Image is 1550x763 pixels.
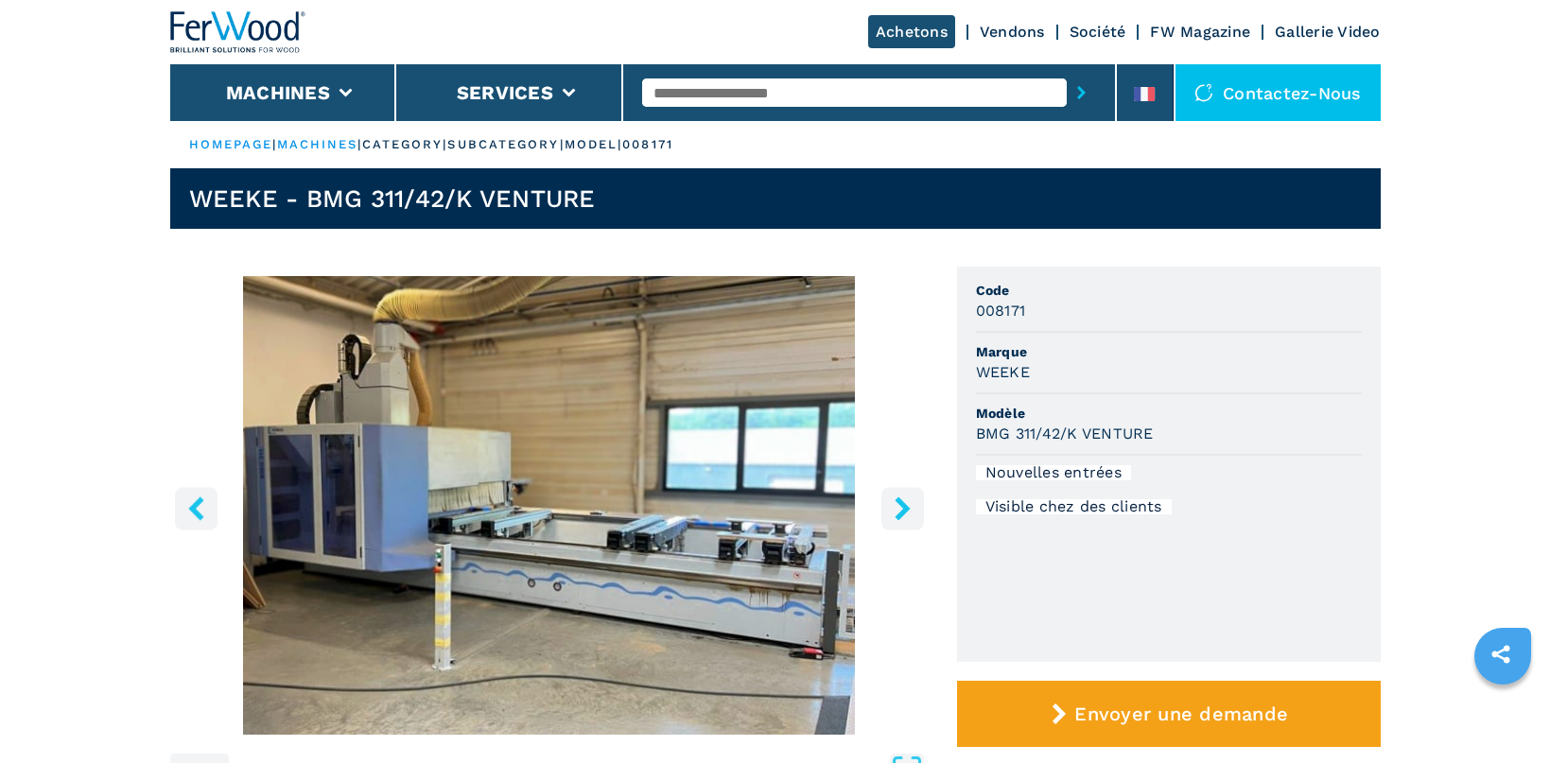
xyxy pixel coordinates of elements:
span: Marque [976,342,1362,361]
a: FW Magazine [1150,23,1250,41]
button: Machines [226,81,330,104]
a: Vendons [980,23,1045,41]
a: Achetons [868,15,955,48]
span: | [272,137,276,151]
button: submit-button [1067,71,1096,114]
a: Société [1070,23,1126,41]
p: model | [565,136,623,153]
img: Centre d'usinage à ventouses WEEKE BMG 311/42/K VENTURE [170,276,929,735]
button: left-button [175,487,218,529]
div: Visible chez des clients [976,499,1172,514]
span: | [357,137,361,151]
button: Envoyer une demande [957,681,1381,747]
div: Contactez-nous [1176,64,1381,121]
span: Modèle [976,404,1362,423]
h1: WEEKE - BMG 311/42/K VENTURE [189,183,596,214]
p: subcategory | [447,136,564,153]
h3: WEEKE [976,361,1030,383]
p: category | [362,136,448,153]
img: Ferwood [170,11,306,53]
a: machines [277,137,358,151]
p: 008171 [622,136,673,153]
h3: 008171 [976,300,1026,321]
div: Go to Slide 1 [170,276,929,735]
button: Services [457,81,553,104]
button: right-button [881,487,924,529]
h3: BMG 311/42/K VENTURE [976,423,1154,444]
a: HOMEPAGE [189,137,273,151]
a: sharethis [1477,631,1524,678]
span: Envoyer une demande [1074,702,1288,725]
a: Gallerie Video [1275,23,1381,41]
img: Contactez-nous [1194,83,1213,102]
span: Code [976,281,1362,300]
div: Nouvelles entrées [976,465,1131,480]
